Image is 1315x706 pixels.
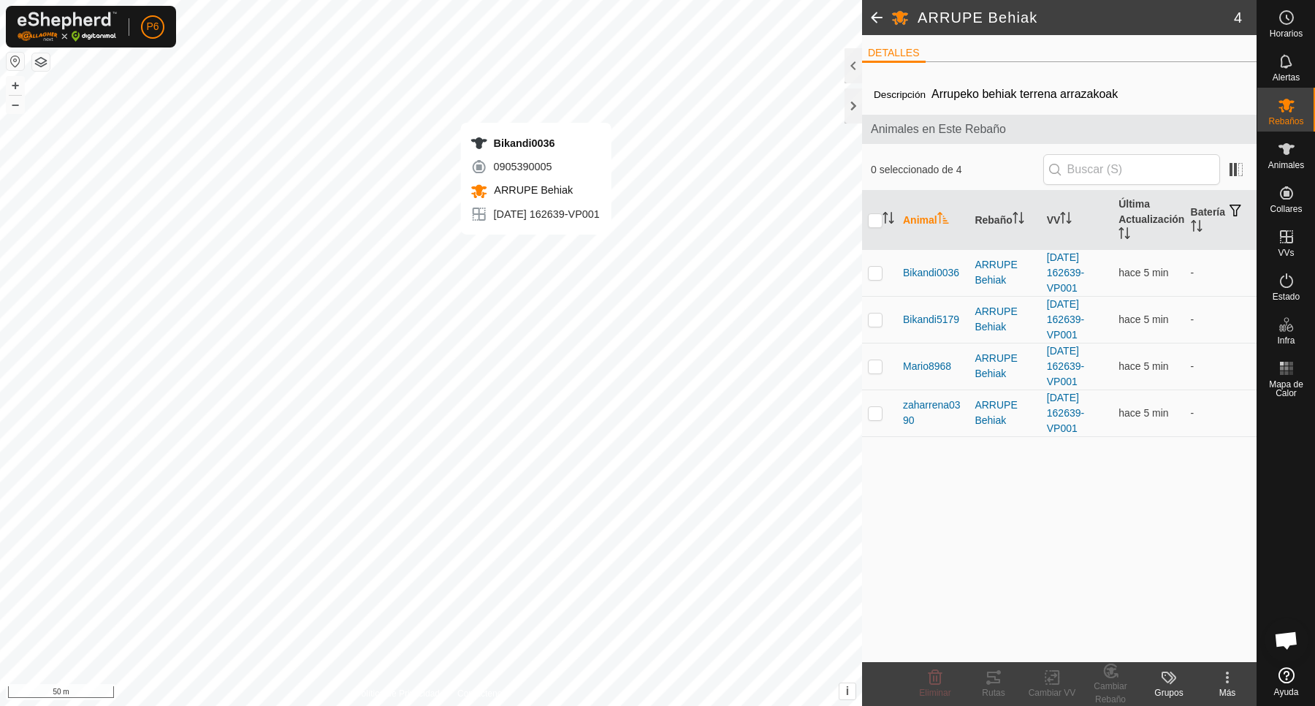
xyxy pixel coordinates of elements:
[1047,298,1084,341] a: [DATE] 162639-VP001
[356,687,440,700] a: Política de Privacidad
[1198,686,1257,699] div: Más
[903,398,963,428] span: zaharrena0390
[1270,29,1303,38] span: Horarios
[457,687,506,700] a: Contáctenos
[1041,191,1113,250] th: VV
[1185,296,1257,343] td: -
[919,688,950,698] span: Eliminar
[1118,229,1130,241] p-sorticon: Activar para ordenar
[969,191,1040,250] th: Rebaño
[32,53,50,71] button: Capas del Mapa
[1185,249,1257,296] td: -
[1268,161,1304,170] span: Animales
[7,96,24,113] button: –
[1191,222,1202,234] p-sorticon: Activar para ordenar
[874,89,926,100] label: Descripción
[18,12,117,42] img: Logo Gallagher
[975,257,1034,288] div: ARRUPE Behiak
[1118,407,1168,419] span: 6 oct 2025, 9:43
[1270,205,1302,213] span: Collares
[1185,191,1257,250] th: Batería
[871,121,1248,138] span: Animales en Este Rebaño
[1047,345,1084,387] a: [DATE] 162639-VP001
[1273,73,1300,82] span: Alertas
[846,685,849,697] span: i
[1118,314,1168,325] span: 6 oct 2025, 9:43
[964,686,1023,699] div: Rutas
[903,265,959,281] span: Bikandi0036
[1140,686,1198,699] div: Grupos
[903,312,959,327] span: Bikandi5179
[1047,392,1084,434] a: [DATE] 162639-VP001
[470,205,599,223] div: [DATE] 162639-VP001
[7,77,24,94] button: +
[1277,336,1295,345] span: Infra
[1265,618,1308,662] div: Chat abierto
[1060,214,1072,226] p-sorticon: Activar para ordenar
[490,184,573,196] span: ARRUPE Behiak
[975,304,1034,335] div: ARRUPE Behiak
[7,53,24,70] button: Restablecer Mapa
[146,19,159,34] span: P6
[1234,7,1242,29] span: 4
[897,191,969,250] th: Animal
[1118,360,1168,372] span: 6 oct 2025, 9:43
[1113,191,1184,250] th: Última Actualización
[1278,248,1294,257] span: VVs
[926,82,1124,106] span: Arrupeko behiak terrena arrazakoak
[1185,390,1257,436] td: -
[1273,292,1300,301] span: Estado
[1261,380,1311,398] span: Mapa de Calor
[862,45,926,63] li: DETALLES
[903,359,951,374] span: Mario8968
[1268,117,1303,126] span: Rebaños
[1274,688,1299,696] span: Ayuda
[975,351,1034,382] div: ARRUPE Behiak
[937,214,949,226] p-sorticon: Activar para ordenar
[470,134,599,152] div: Bikandi0036
[1013,214,1024,226] p-sorticon: Activar para ordenar
[470,158,599,175] div: 0905390005
[1185,343,1257,390] td: -
[1043,154,1220,185] input: Buscar (S)
[1118,267,1168,278] span: 6 oct 2025, 9:43
[839,683,855,699] button: i
[1047,251,1084,294] a: [DATE] 162639-VP001
[1257,661,1315,702] a: Ayuda
[883,214,894,226] p-sorticon: Activar para ordenar
[871,162,1043,178] span: 0 seleccionado de 4
[1081,680,1140,706] div: Cambiar Rebaño
[1023,686,1081,699] div: Cambiar VV
[975,398,1034,428] div: ARRUPE Behiak
[918,9,1234,26] h2: ARRUPE Behiak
